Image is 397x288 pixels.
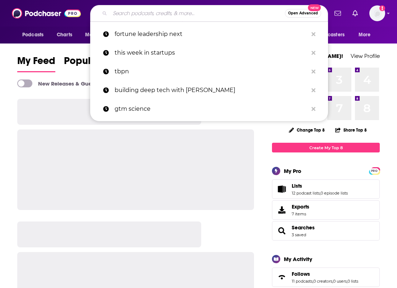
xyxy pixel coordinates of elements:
[351,52,380,59] a: View Profile
[292,271,358,277] a: Follows
[359,30,371,40] span: More
[335,123,367,137] button: Share Top 8
[17,55,55,72] a: My Feed
[274,184,289,194] a: Lists
[57,30,72,40] span: Charts
[115,62,308,81] p: tbpn
[115,25,308,44] p: fortune leadership next
[115,44,308,62] p: this week in startups
[90,5,328,22] div: Search podcasts, credits, & more...
[292,204,309,210] span: Exports
[110,8,285,19] input: Search podcasts, credits, & more...
[285,9,321,18] button: Open AdvancedNew
[292,279,313,284] a: 11 podcasts
[272,268,380,287] span: Follows
[292,211,309,216] span: 7 items
[52,28,77,42] a: Charts
[272,200,380,220] a: Exports
[274,205,289,215] span: Exports
[90,25,328,44] a: fortune leadership next
[369,5,385,21] img: User Profile
[313,279,313,284] span: ,
[320,191,348,196] a: 0 episode lists
[17,55,55,71] span: My Feed
[354,28,380,42] button: open menu
[12,6,81,20] img: Podchaser - Follow, Share and Rate Podcasts
[90,62,328,81] a: tbpn
[305,28,355,42] button: open menu
[369,5,385,21] span: Logged in as Isabellaoidem
[17,79,112,87] a: New Releases & Guests Only
[370,168,379,173] a: PRO
[284,256,312,262] div: My Activity
[285,125,329,134] button: Change Top 8
[333,279,347,284] a: 0 users
[350,7,361,19] a: Show notifications dropdown
[64,55,125,72] a: Popular Feed
[272,179,380,199] span: Lists
[274,272,289,282] a: Follows
[85,30,111,40] span: Monitoring
[288,12,318,15] span: Open Advanced
[379,5,385,11] svg: Add a profile image
[90,44,328,62] a: this week in startups
[284,168,301,174] div: My Pro
[115,81,308,100] p: building deep tech with illir aliu
[347,279,358,284] a: 0 lists
[90,81,328,100] a: building deep tech with [PERSON_NAME]
[22,30,43,40] span: Podcasts
[369,5,385,21] button: Show profile menu
[370,168,379,174] span: PRO
[347,279,347,284] span: ,
[80,28,120,42] button: open menu
[17,28,53,42] button: open menu
[320,191,320,196] span: ,
[292,271,310,277] span: Follows
[313,279,332,284] a: 0 creators
[272,221,380,241] span: Searches
[332,7,344,19] a: Show notifications dropdown
[292,232,306,237] a: 3 saved
[274,226,289,236] a: Searches
[292,224,315,231] a: Searches
[292,183,348,189] a: Lists
[90,100,328,118] a: gtm science
[272,143,380,152] a: Create My Top 8
[308,4,321,11] span: New
[64,55,125,71] span: Popular Feed
[115,100,308,118] p: gtm science
[292,183,302,189] span: Lists
[292,191,320,196] a: 12 podcast lists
